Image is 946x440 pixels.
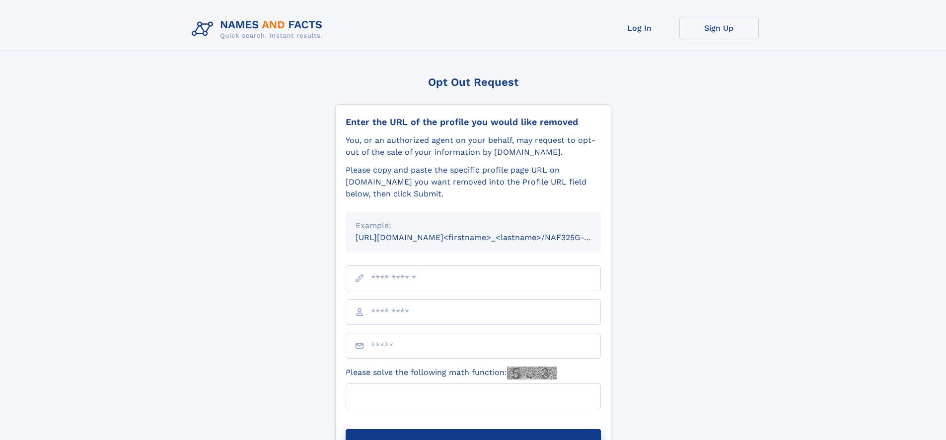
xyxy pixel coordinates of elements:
[188,16,331,43] img: Logo Names and Facts
[356,233,620,242] small: [URL][DOMAIN_NAME]<firstname>_<lastname>/NAF325G-xxxxxxxx
[335,76,611,88] div: Opt Out Request
[346,117,601,127] div: Enter the URL of the profile you would like removed
[346,367,557,379] label: Please solve the following math function:
[600,16,679,40] a: Log In
[346,164,601,200] div: Please copy and paste the specific profile page URL on [DOMAIN_NAME] you want removed into the Pr...
[346,134,601,158] div: You, or an authorized agent on your behalf, may request to opt-out of the sale of your informatio...
[679,16,759,40] a: Sign Up
[356,220,591,232] div: Example:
